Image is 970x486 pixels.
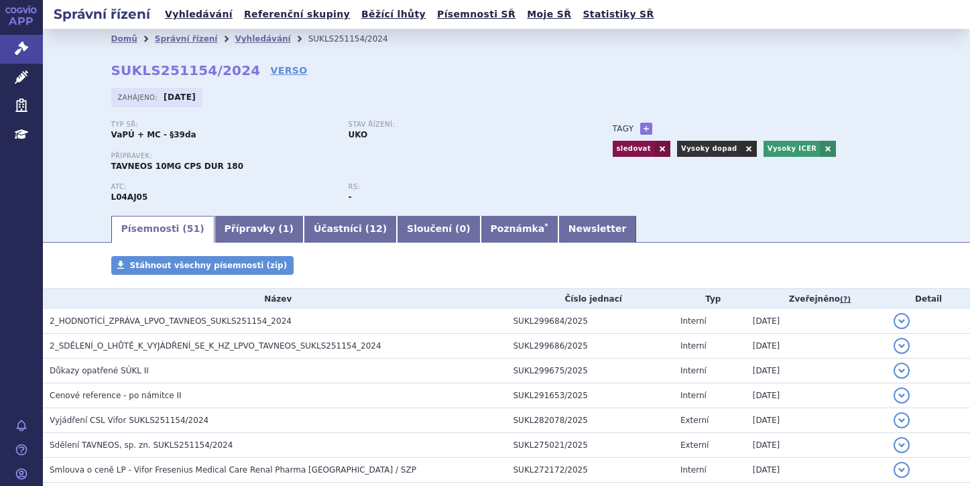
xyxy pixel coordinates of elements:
td: [DATE] [746,433,888,458]
span: Zahájeno: [118,92,160,103]
p: Přípravek: [111,152,586,160]
a: Vysoky dopad [677,141,741,157]
button: detail [894,338,910,354]
a: Sloučení (0) [397,216,480,243]
a: sledovat [613,141,654,157]
a: + [640,123,652,135]
strong: - [349,192,352,202]
a: Referenční skupiny [240,5,354,23]
span: 2_SDĚLENÍ_O_LHŮTĚ_K_VYJÁDŘENÍ_SE_K_HZ_LPVO_TAVNEOS_SUKLS251154_2024 [50,341,381,351]
span: Sdělení TAVNEOS, sp. zn. SUKLS251154/2024 [50,440,233,450]
span: TAVNEOS 10MG CPS DUR 180 [111,162,244,171]
td: SUKL291653/2025 [507,383,674,408]
td: SUKL275021/2025 [507,433,674,458]
span: Externí [680,440,709,450]
td: SUKL272172/2025 [507,458,674,483]
span: Interní [680,465,707,475]
td: SUKL299686/2025 [507,334,674,359]
span: Důkazy opatřené SÚKL II [50,366,149,375]
a: Statistiky SŘ [579,5,658,23]
p: ATC: [111,183,335,191]
span: 0 [459,223,466,234]
button: detail [894,387,910,404]
a: Vyhledávání [235,34,290,44]
a: Moje SŘ [523,5,575,23]
td: [DATE] [746,309,888,334]
a: Stáhnout všechny písemnosti (zip) [111,256,294,275]
span: Smlouva o ceně LP - Vifor Fresenius Medical Care Renal Pharma France / SZP [50,465,416,475]
button: detail [894,437,910,453]
span: Externí [680,416,709,425]
a: Poznámka* [481,216,558,243]
span: Interní [680,341,707,351]
a: Domů [111,34,137,44]
strong: VaPÚ + MC - §39da [111,130,196,139]
abbr: (?) [840,295,851,304]
th: Zveřejněno [746,289,888,309]
span: Interní [680,316,707,326]
strong: AVAKOPAN [111,192,148,202]
p: Typ SŘ: [111,121,335,129]
button: detail [894,462,910,478]
a: Písemnosti SŘ [433,5,520,23]
button: detail [894,412,910,428]
th: Detail [887,289,970,309]
span: Cenové reference - po námitce II [50,391,182,400]
span: Stáhnout všechny písemnosti (zip) [130,261,288,270]
td: SUKL282078/2025 [507,408,674,433]
span: 51 [187,223,200,234]
strong: [DATE] [164,93,196,102]
button: detail [894,313,910,329]
span: 1 [283,223,290,234]
a: VERSO [270,64,307,77]
a: Běžící lhůty [357,5,430,23]
a: Přípravky (1) [215,216,304,243]
a: Vysoky ICER [764,141,821,157]
td: SUKL299684/2025 [507,309,674,334]
strong: UKO [349,130,368,139]
span: Interní [680,366,707,375]
th: Název [43,289,507,309]
a: Vyhledávání [161,5,237,23]
td: [DATE] [746,408,888,433]
h2: Správní řízení [43,5,161,23]
td: SUKL299675/2025 [507,359,674,383]
td: [DATE] [746,383,888,408]
th: Číslo jednací [507,289,674,309]
p: RS: [349,183,572,191]
h3: Tagy [613,121,634,137]
p: Stav řízení: [349,121,572,129]
td: [DATE] [746,458,888,483]
td: [DATE] [746,359,888,383]
button: detail [894,363,910,379]
span: 2_HODNOTÍCÍ_ZPRÁVA_LPVO_TAVNEOS_SUKLS251154_2024 [50,316,292,326]
th: Typ [674,289,746,309]
li: SUKLS251154/2024 [308,29,406,49]
td: [DATE] [746,334,888,359]
a: Správní řízení [155,34,218,44]
strong: SUKLS251154/2024 [111,62,261,78]
a: Newsletter [558,216,637,243]
span: Vyjádření CSL Vifor SUKLS251154/2024 [50,416,208,425]
a: Účastníci (12) [304,216,397,243]
a: Písemnosti (51) [111,216,215,243]
span: 12 [369,223,382,234]
span: Interní [680,391,707,400]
